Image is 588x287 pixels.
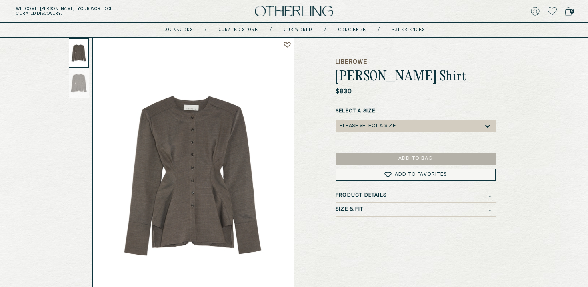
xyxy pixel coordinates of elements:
[336,153,496,165] button: Add to Bag
[336,207,363,212] h3: Size & Fit
[336,169,496,181] button: Add to Favorites
[570,9,574,14] span: 0
[324,27,326,33] div: /
[336,70,496,84] h1: [PERSON_NAME] Shirt
[218,28,258,32] a: Curated store
[336,88,352,96] p: $830
[270,27,272,33] div: /
[395,172,447,177] span: Add to Favorites
[336,108,496,115] label: Select a Size
[205,27,206,33] div: /
[336,193,386,198] h3: Product Details
[340,123,396,129] div: Please select a Size
[338,28,366,32] a: concierge
[16,6,183,16] h5: Welcome, [PERSON_NAME] . Your world of curated discovery.
[163,28,193,32] a: lookbooks
[392,28,425,32] a: experiences
[378,27,380,33] div: /
[565,6,572,17] a: 0
[284,28,312,32] a: Our world
[336,58,496,66] h5: LIBEROWE
[69,68,89,98] img: Thumbnail 2
[255,6,333,17] img: logo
